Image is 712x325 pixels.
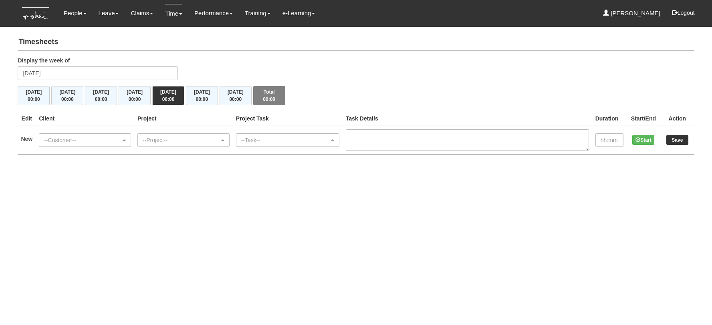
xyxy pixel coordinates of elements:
[137,133,230,147] button: --Project--
[36,111,134,126] th: Client
[18,34,694,50] h4: Timesheets
[666,135,688,145] input: Save
[343,111,592,126] th: Task Details
[44,136,121,144] div: --Customer--
[129,96,141,102] span: 00:00
[95,96,107,102] span: 00:00
[18,86,50,105] button: [DATE]00:00
[131,4,153,22] a: Claims
[119,86,151,105] button: [DATE]00:00
[18,56,70,64] label: Display the week of
[666,3,700,22] button: Logout
[21,135,32,143] label: New
[51,86,83,105] button: [DATE]00:00
[241,136,329,144] div: --Task--
[632,135,654,145] button: Start
[660,111,694,126] th: Action
[85,86,117,105] button: [DATE]00:00
[220,86,252,105] button: [DATE]00:00
[186,86,218,105] button: [DATE]00:00
[99,4,119,22] a: Leave
[194,4,233,22] a: Performance
[592,111,627,126] th: Duration
[595,133,623,147] input: hh:mm
[165,4,182,23] a: Time
[253,86,285,105] button: Total00:00
[143,136,220,144] div: --Project--
[134,111,233,126] th: Project
[18,86,694,105] div: Timesheet Week Summary
[152,86,184,105] button: [DATE]00:00
[678,293,704,317] iframe: chat widget
[162,96,175,102] span: 00:00
[233,111,343,126] th: Project Task
[603,4,660,22] a: [PERSON_NAME]
[229,96,242,102] span: 00:00
[245,4,270,22] a: Training
[39,133,131,147] button: --Customer--
[263,96,275,102] span: 00:00
[196,96,208,102] span: 00:00
[627,111,660,126] th: Start/End
[236,133,339,147] button: --Task--
[28,96,40,102] span: 00:00
[18,111,36,126] th: Edit
[64,4,87,22] a: People
[282,4,315,22] a: e-Learning
[61,96,74,102] span: 00:00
